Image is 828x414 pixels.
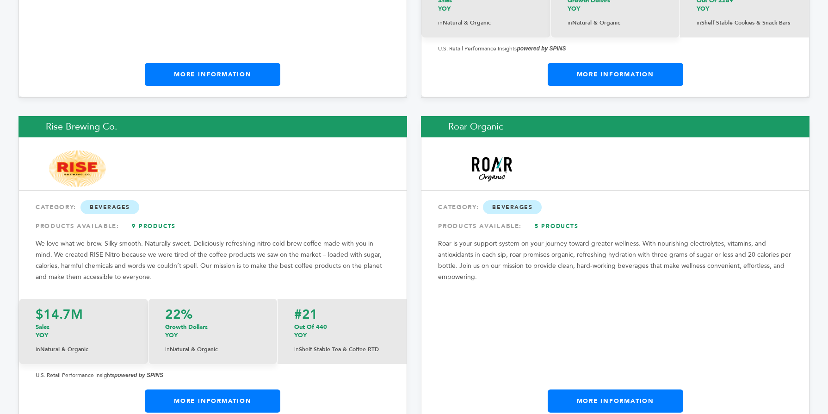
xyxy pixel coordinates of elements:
[548,63,683,86] a: More Information
[568,18,663,28] p: Natural & Organic
[165,308,260,321] p: 22%
[36,238,390,283] p: We love what we brew. Silky smooth. Naturally sweet. Deliciously refreshing nitro cold brew coffe...
[438,5,451,13] span: YOY
[697,18,792,28] p: Shelf Stable Cookies & Snack Bars
[114,372,163,378] strong: powered by SPINS
[294,331,307,340] span: YOY
[145,63,280,86] a: More Information
[438,18,534,28] p: Natural & Organic
[438,43,792,54] p: U.S. Retail Performance Insights
[294,346,299,353] span: in
[438,238,792,283] p: Roar is your support system on your journey toward greater wellness. With nourishing electrolytes...
[165,344,260,355] p: Natural & Organic
[80,200,139,214] span: Beverages
[568,19,572,26] span: in
[294,308,390,321] p: #21
[36,344,131,355] p: Natural & Organic
[36,346,40,353] span: in
[36,218,390,235] div: PRODUCTS AVAILABLE:
[294,323,390,340] p: Out of 440
[145,389,280,413] a: More Information
[36,331,48,340] span: YOY
[36,323,131,340] p: Sales
[46,149,109,188] img: Rise Brewing Co.
[421,116,809,137] h2: Roar Organic
[165,346,170,353] span: in
[438,19,443,26] span: in
[449,153,534,185] img: Roar Organic
[438,199,792,216] div: CATEGORY:
[517,45,566,52] strong: powered by SPINS
[36,308,131,321] p: $14.7M
[548,389,683,413] a: More Information
[697,19,701,26] span: in
[294,344,390,355] p: Shelf Stable Tea & Coffee RTD
[19,116,407,137] h2: Rise Brewing Co.
[36,370,390,381] p: U.S. Retail Performance Insights
[122,218,186,235] a: 9 Products
[165,323,260,340] p: Growth Dollars
[36,199,390,216] div: CATEGORY:
[697,5,709,13] span: YOY
[524,218,589,235] a: 5 Products
[165,331,178,340] span: YOY
[438,218,792,235] div: PRODUCTS AVAILABLE:
[483,200,542,214] span: Beverages
[568,5,580,13] span: YOY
